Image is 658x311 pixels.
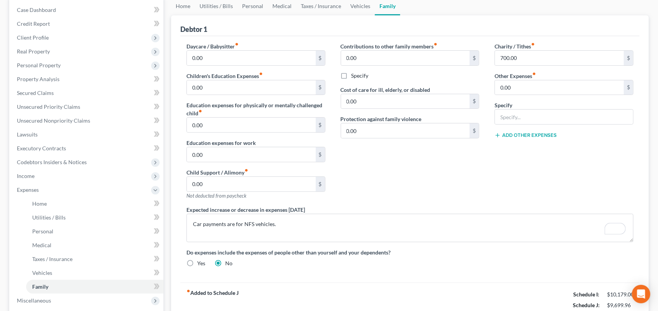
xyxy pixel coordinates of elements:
[495,51,624,65] input: --
[341,42,438,50] label: Contributions to other family members
[341,86,430,94] label: Cost of care for ill, elderly, or disabled
[32,214,66,221] span: Utilities / Bills
[17,34,49,41] span: Client Profile
[17,103,80,110] span: Unsecured Priority Claims
[316,177,325,191] div: $
[573,302,600,308] strong: Schedule J:
[341,115,422,123] label: Protection against family violence
[470,123,479,138] div: $
[186,248,633,256] label: Do expenses include the expenses of people other than yourself and your dependents?
[495,132,557,138] button: Add Other Expenses
[32,228,53,234] span: Personal
[225,259,233,267] label: No
[11,3,163,17] a: Case Dashboard
[235,42,239,46] i: fiber_manual_record
[17,117,90,124] span: Unsecured Nonpriority Claims
[495,80,624,95] input: --
[186,42,239,50] label: Daycare / Babysitter
[11,17,163,31] a: Credit Report
[17,90,54,96] span: Secured Claims
[11,86,163,100] a: Secured Claims
[32,283,48,290] span: Family
[632,285,650,303] div: Open Intercom Messenger
[17,62,61,68] span: Personal Property
[495,72,536,80] label: Other Expenses
[351,72,369,80] label: Specify
[434,42,438,46] i: fiber_manual_record
[573,291,599,298] strong: Schedule I:
[11,141,163,155] a: Executory Contracts
[11,114,163,128] a: Unsecured Nonpriority Claims
[186,214,633,242] textarea: To enrich screen reader interactions, please activate Accessibility in Grammarly extension settings
[17,131,38,138] span: Lawsuits
[198,109,202,113] i: fiber_manual_record
[624,51,633,65] div: $
[197,259,205,267] label: Yes
[186,168,248,176] label: Child Support / Alimony
[17,159,87,165] span: Codebtors Insiders & Notices
[186,139,256,147] label: Education expenses for work
[186,72,263,80] label: Children's Education Expenses
[259,72,263,76] i: fiber_manual_record
[32,256,73,262] span: Taxes / Insurance
[26,238,163,252] a: Medical
[624,80,633,95] div: $
[32,242,51,248] span: Medical
[316,51,325,65] div: $
[607,301,633,309] div: $9,699.96
[26,225,163,238] a: Personal
[17,20,50,27] span: Credit Report
[11,100,163,114] a: Unsecured Priority Claims
[495,110,633,124] input: Specify...
[532,72,536,76] i: fiber_manual_record
[17,173,35,179] span: Income
[186,206,305,214] label: Expected increase or decrease in expenses [DATE]
[32,200,47,207] span: Home
[11,72,163,86] a: Property Analysis
[187,51,316,65] input: --
[186,193,246,199] span: Not deducted from paycheck
[11,128,163,141] a: Lawsuits
[17,76,59,82] span: Property Analysis
[186,101,325,117] label: Education expenses for physically or mentally challenged child
[341,94,470,109] input: --
[26,280,163,294] a: Family
[607,291,633,298] div: $10,179.00
[26,252,163,266] a: Taxes / Insurance
[470,94,479,109] div: $
[495,101,512,109] label: Specify
[341,123,470,138] input: --
[17,297,51,304] span: Miscellaneous
[341,51,470,65] input: --
[244,168,248,172] i: fiber_manual_record
[17,145,66,151] span: Executory Contracts
[180,25,207,34] div: Debtor 1
[187,147,316,162] input: --
[470,51,479,65] div: $
[186,289,190,293] i: fiber_manual_record
[26,197,163,211] a: Home
[316,147,325,162] div: $
[26,211,163,225] a: Utilities / Bills
[187,118,316,132] input: --
[17,48,50,55] span: Real Property
[32,269,52,276] span: Vehicles
[187,80,316,95] input: --
[17,7,56,13] span: Case Dashboard
[316,118,325,132] div: $
[17,186,39,193] span: Expenses
[495,42,535,50] label: Charity / Tithes
[187,177,316,191] input: --
[26,266,163,280] a: Vehicles
[316,80,325,95] div: $
[531,42,535,46] i: fiber_manual_record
